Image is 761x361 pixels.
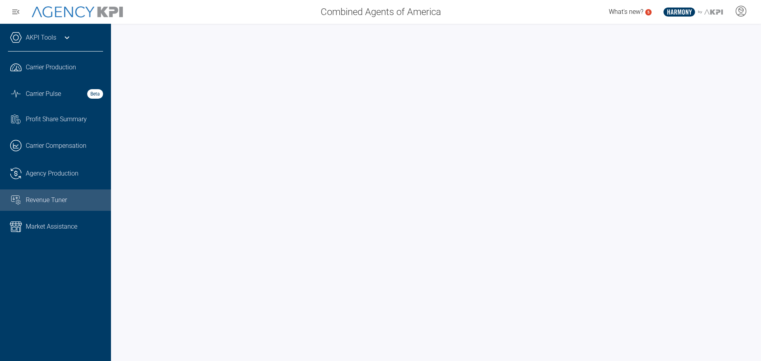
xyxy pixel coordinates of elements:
a: 5 [645,9,652,15]
span: What's new? [609,8,643,15]
span: Carrier Compensation [26,141,86,151]
span: Carrier Pulse [26,89,61,99]
strong: Beta [87,89,103,99]
span: Agency Production [26,169,78,178]
span: Combined Agents of America [321,5,441,19]
span: Revenue Tuner [26,195,67,205]
a: AKPI Tools [26,33,56,42]
span: Profit Share Summary [26,115,87,124]
span: Market Assistance [26,222,77,231]
span: Carrier Production [26,63,76,72]
img: AgencyKPI [32,6,123,18]
text: 5 [647,10,650,14]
